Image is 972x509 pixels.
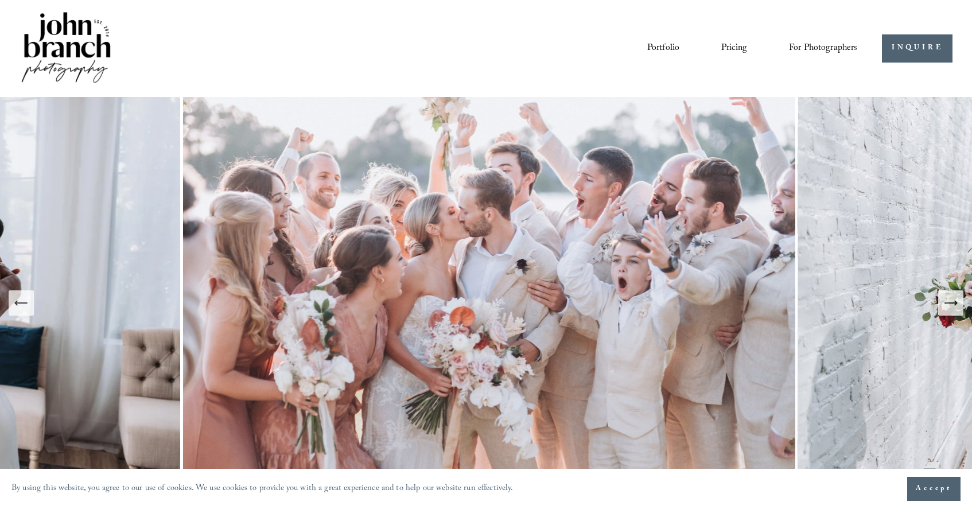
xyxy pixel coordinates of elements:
button: Previous Slide [9,290,34,316]
img: A wedding party celebrating outdoors, featuring a bride and groom kissing amidst cheering bridesm... [180,97,798,509]
p: By using this website, you agree to our use of cookies. We use cookies to provide you with a grea... [11,481,514,498]
a: Pricing [721,38,747,58]
a: folder dropdown [789,38,858,58]
img: John Branch IV Photography [20,10,112,87]
a: Portfolio [647,38,679,58]
a: INQUIRE [882,34,952,63]
span: For Photographers [789,40,858,57]
button: Next Slide [938,290,963,316]
span: Accept [916,483,952,495]
button: Accept [907,477,961,501]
